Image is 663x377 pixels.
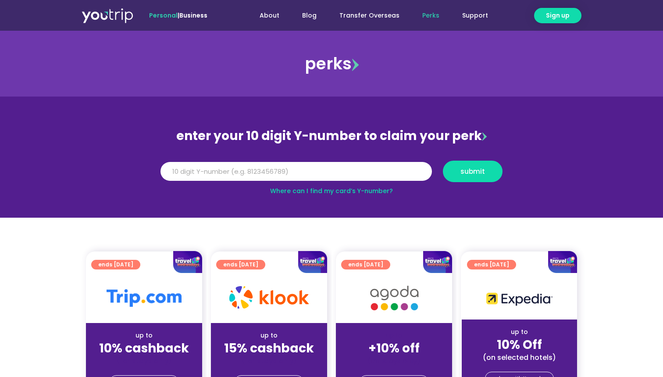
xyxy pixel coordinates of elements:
div: up to [469,327,570,337]
span: | [149,11,207,20]
nav: Menu [231,7,499,24]
strong: +10% off [368,340,420,357]
div: (on selected hotels) [469,353,570,362]
a: Sign up [534,8,581,23]
button: submit [443,161,503,182]
div: (for stays only) [343,356,445,366]
a: About [248,7,291,24]
span: up to [386,331,402,340]
span: Sign up [546,11,570,20]
strong: 10% Off [497,336,542,353]
form: Y Number [160,161,503,189]
span: submit [460,168,485,175]
div: up to [93,331,195,340]
a: Support [451,7,499,24]
a: Transfer Overseas [328,7,411,24]
strong: 10% cashback [99,340,189,357]
div: up to [218,331,320,340]
div: (for stays only) [218,356,320,366]
span: Personal [149,11,178,20]
a: Business [179,11,207,20]
div: (for stays only) [93,356,195,366]
a: Perks [411,7,451,24]
a: Blog [291,7,328,24]
input: 10 digit Y-number (e.g. 8123456789) [160,162,432,181]
div: enter your 10 digit Y-number to claim your perk [156,125,507,147]
strong: 15% cashback [224,340,314,357]
a: Where can I find my card’s Y-number? [270,187,393,195]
